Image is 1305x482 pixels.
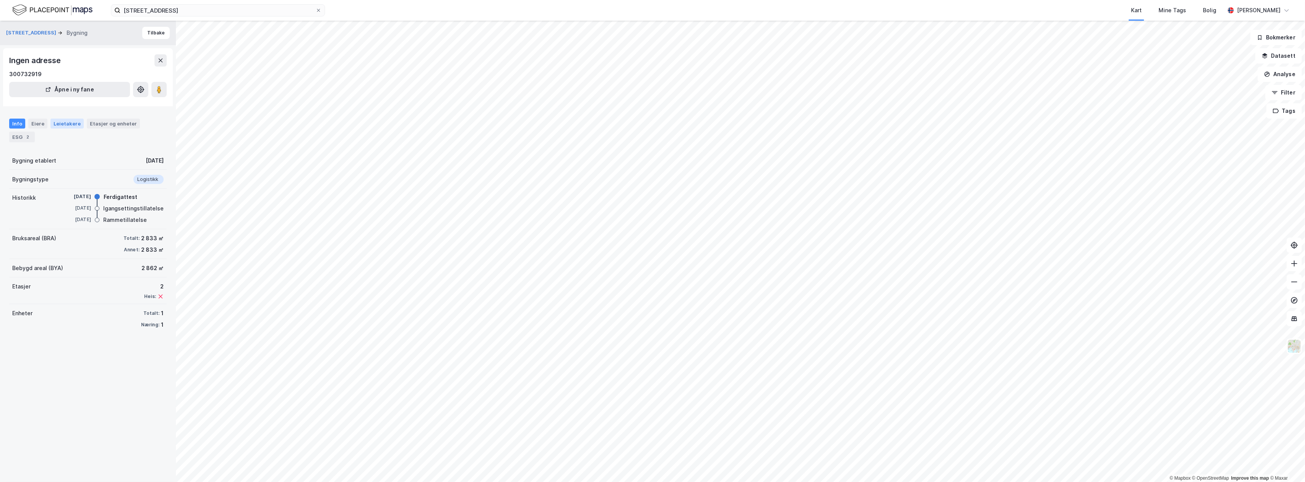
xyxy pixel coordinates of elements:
[1266,103,1302,119] button: Tags
[104,192,137,202] div: Ferdigattest
[67,28,88,37] div: Bygning
[60,216,91,223] div: [DATE]
[1250,30,1302,45] button: Bokmerker
[124,247,140,253] div: Annet:
[120,5,315,16] input: Søk på adresse, matrikkel, gårdeiere, leietakere eller personer
[12,3,93,17] img: logo.f888ab2527a4732fd821a326f86c7f29.svg
[9,119,25,129] div: Info
[9,70,42,79] div: 300732919
[124,235,140,241] div: Totalt:
[12,264,63,273] div: Bebygd areal (BYA)
[141,245,164,254] div: 2 833 ㎡
[103,215,147,225] div: Rammetillatelse
[1267,445,1305,482] iframe: Chat Widget
[9,132,35,142] div: ESG
[143,310,159,316] div: Totalt:
[1255,48,1302,64] button: Datasett
[1237,6,1281,15] div: [PERSON_NAME]
[60,205,91,212] div: [DATE]
[1203,6,1216,15] div: Bolig
[1170,475,1191,481] a: Mapbox
[50,119,84,129] div: Leietakere
[12,282,31,291] div: Etasjer
[1159,6,1186,15] div: Mine Tags
[1287,339,1302,353] img: Z
[1265,85,1302,100] button: Filter
[9,54,62,67] div: Ingen adresse
[12,175,49,184] div: Bygningstype
[12,193,36,202] div: Historikk
[12,156,56,165] div: Bygning etablert
[144,282,164,291] div: 2
[1131,6,1142,15] div: Kart
[9,82,130,97] button: Åpne i ny fane
[12,234,56,243] div: Bruksareal (BRA)
[12,309,33,318] div: Enheter
[142,27,170,39] button: Tilbake
[90,120,137,127] div: Etasjer og enheter
[60,193,91,200] div: [DATE]
[141,234,164,243] div: 2 833 ㎡
[141,264,164,273] div: 2 862 ㎡
[144,293,156,300] div: Heis:
[1258,67,1302,82] button: Analyse
[28,119,47,129] div: Eiere
[146,156,164,165] div: [DATE]
[103,204,164,213] div: Igangsettingstillatelse
[161,320,164,329] div: 1
[6,29,58,37] button: [STREET_ADDRESS]
[141,322,159,328] div: Næring:
[1267,445,1305,482] div: Kontrollprogram for chat
[1231,475,1269,481] a: Improve this map
[1192,475,1229,481] a: OpenStreetMap
[24,133,32,141] div: 2
[161,309,164,318] div: 1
